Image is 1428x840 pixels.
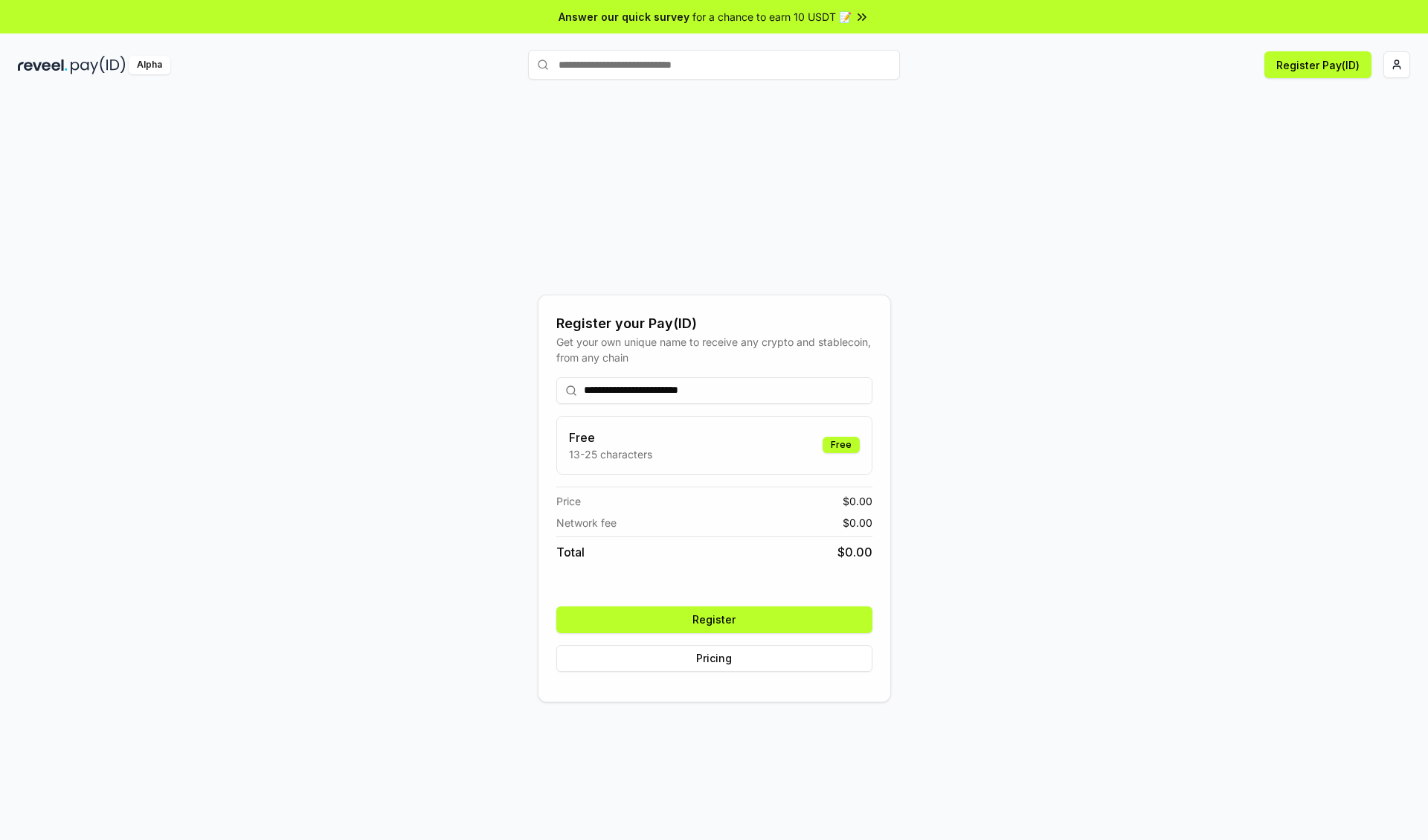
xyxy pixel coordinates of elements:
[569,446,652,462] p: 13-25 characters
[71,56,126,74] img: pay_id
[559,9,689,25] span: Answer our quick survey
[569,429,652,446] h3: Free
[556,334,872,365] div: Get your own unique name to receive any crypto and stablecoin, from any chain
[837,543,872,561] span: $ 0.00
[18,56,68,74] img: reveel_dark
[843,493,872,509] span: $ 0.00
[129,56,170,74] div: Alpha
[556,313,872,334] div: Register your Pay(ID)
[843,515,872,530] span: $ 0.00
[692,9,852,25] span: for a chance to earn 10 USDT 📝
[823,437,860,453] div: Free
[556,645,872,672] button: Pricing
[1264,51,1371,78] button: Register Pay(ID)
[556,515,617,530] span: Network fee
[556,543,585,561] span: Total
[556,606,872,633] button: Register
[556,493,581,509] span: Price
